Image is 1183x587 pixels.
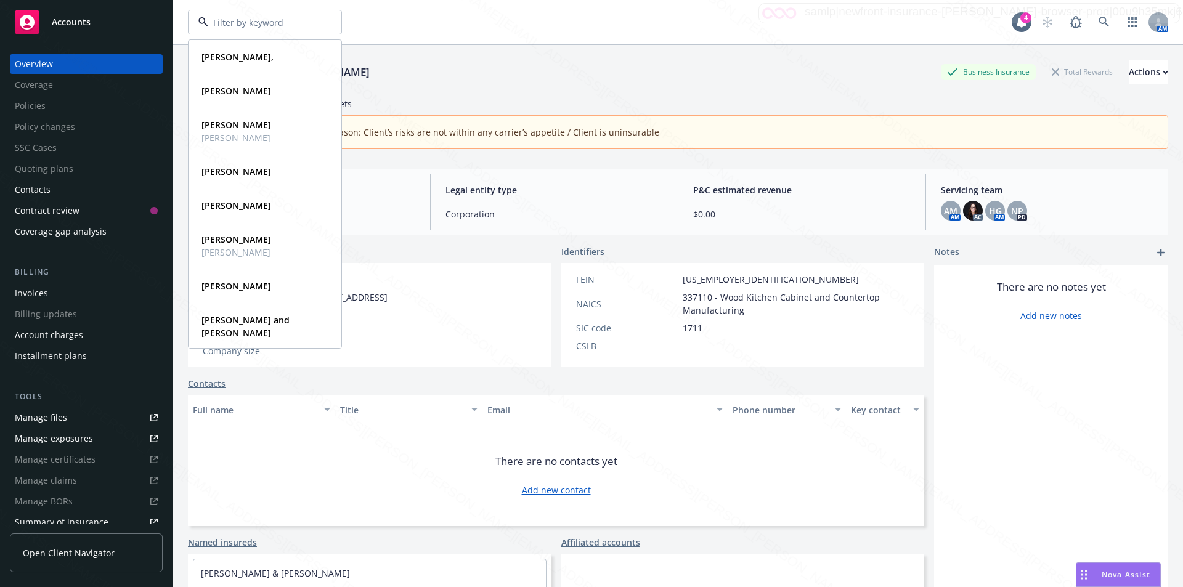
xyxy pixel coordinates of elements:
div: Key contact [851,403,906,416]
button: Email [482,395,728,424]
button: Phone number [728,395,845,424]
span: Corporation [445,208,663,221]
img: photo [963,201,983,221]
span: Manage claims [10,471,163,490]
div: Drag to move [1076,563,1092,586]
div: Invoices [15,283,48,303]
div: Full name [193,403,317,416]
a: Coverage gap analysis [10,222,163,241]
button: Key contact [846,395,924,424]
div: Account charges [15,325,83,345]
a: Manage files [10,408,163,427]
a: Invoices [10,283,163,303]
span: Servicing team [941,184,1158,196]
div: Coverage gap analysis [15,222,107,241]
span: 1711 [683,322,702,334]
a: Contract review [10,201,163,221]
button: Actions [1129,60,1168,84]
div: Title [340,403,464,416]
div: NAICS [576,298,678,310]
div: Overview [15,54,53,74]
strong: [PERSON_NAME] [201,85,271,97]
span: Notes [934,245,959,260]
span: Accounts [52,17,91,27]
strong: [PERSON_NAME] [201,119,271,131]
span: [STREET_ADDRESS] [309,291,388,304]
span: NP [1011,204,1023,217]
strong: [PERSON_NAME], [201,51,274,63]
span: Legal entity type [445,184,663,196]
div: Manage exposures [15,429,93,448]
span: Nova Assist [1102,569,1150,580]
span: Manage certificates [10,450,163,469]
div: Billing [10,266,163,278]
span: Manage BORs [10,492,163,511]
span: SSC Cases [10,138,163,158]
button: Title [335,395,482,424]
strong: [PERSON_NAME] [201,200,271,211]
span: Billing updates [10,304,163,324]
span: HG [989,204,1002,217]
span: [US_EMPLOYER_IDENTIFICATION_NUMBER] [683,273,859,286]
span: $0.00 [693,208,911,221]
a: Switch app [1120,10,1145,34]
div: Total Rewards [1046,64,1119,79]
a: Add new notes [1020,309,1082,322]
div: CSLB [576,339,678,352]
span: - [683,339,686,352]
a: Overview [10,54,163,74]
a: Manage exposures [10,429,163,448]
div: Manage files [15,408,67,427]
a: Contacts [188,377,226,390]
span: This account was archived. Reason: Client’s risks are not within any carrier’s appetite / Client ... [214,126,659,139]
span: There are no notes yet [997,280,1106,294]
span: Quoting plans [10,159,163,179]
div: Contacts [15,180,51,200]
a: Add new contact [522,484,591,496]
a: Start snowing [1035,10,1060,34]
div: SIC code [576,322,678,334]
a: Contacts [10,180,163,200]
span: Open Client Navigator [23,546,115,559]
a: Account charges [10,325,163,345]
a: Search [1092,10,1116,34]
span: - [309,344,312,357]
span: [PERSON_NAME] [201,131,271,144]
a: Named insureds [188,536,257,549]
input: Filter by keyword [208,16,317,29]
a: add [1153,245,1168,260]
span: Policy changes [10,117,163,137]
strong: [PERSON_NAME] [201,233,271,245]
span: AM [944,204,957,217]
strong: [PERSON_NAME] [201,280,271,292]
div: Phone number [733,403,827,416]
a: Installment plans [10,346,163,366]
div: FEIN [576,273,678,286]
button: Full name [188,395,335,424]
div: Tools [10,391,163,403]
a: Affiliated accounts [561,536,640,549]
span: P&C estimated revenue [693,184,911,196]
a: Summary of insurance [10,512,163,532]
span: Coverage [10,75,163,95]
span: Identifiers [561,245,604,258]
span: 337110 - Wood Kitchen Cabinet and Countertop Manufacturing [683,291,910,317]
div: Business Insurance [941,64,1036,79]
strong: [PERSON_NAME] and [PERSON_NAME] [201,314,290,339]
a: Accounts [10,5,163,39]
div: Summary of insurance [15,512,108,532]
a: Report a Bug [1063,10,1088,34]
span: There are no contacts yet [495,454,617,469]
div: 4 [1020,12,1031,23]
strong: [PERSON_NAME] [201,166,271,177]
div: Email [487,403,709,416]
a: [PERSON_NAME] & [PERSON_NAME] [201,567,350,579]
div: Installment plans [15,346,87,366]
div: Company size [203,344,304,357]
span: Policies [10,96,163,116]
div: Contract review [15,201,79,221]
button: Nova Assist [1076,562,1161,587]
span: [PERSON_NAME] [201,246,271,259]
